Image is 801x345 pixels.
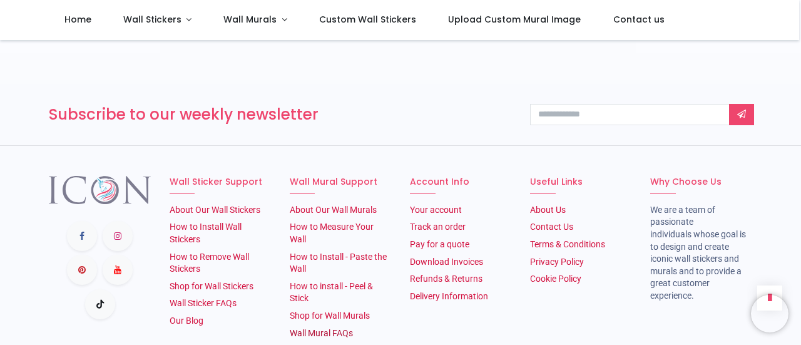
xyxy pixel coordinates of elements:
[530,205,566,215] a: About Us​
[170,316,203,326] a: Our Blog
[290,281,373,304] a: How to install - Peel & Stick
[530,239,605,249] a: Terms & Conditions
[290,311,370,321] a: Shop for Wall Murals
[319,13,416,26] span: Custom Wall Stickers
[410,176,511,188] h6: Account Info
[448,13,581,26] span: Upload Custom Mural Image
[170,205,260,215] a: About Our Wall Stickers
[170,222,242,244] a: How to Install Wall Stickers
[49,104,511,125] h3: Subscribe to our weekly newsletter
[410,205,462,215] a: Your account
[410,239,469,249] a: Pay for a quote
[530,257,584,267] a: Privacy Policy
[290,222,374,244] a: How to Measure Your Wall
[170,252,249,274] a: How to Remove Wall Stickers
[650,176,752,188] h6: Why Choose Us
[410,274,482,284] a: Refunds & Returns
[410,291,488,301] a: Delivery Information
[410,257,483,267] a: Download Invoices
[170,298,237,308] a: Wall Sticker FAQs
[410,222,466,232] a: Track an order
[170,176,271,188] h6: Wall Sticker Support
[290,176,391,188] h6: Wall Mural Support
[530,274,581,284] a: Cookie Policy
[613,13,665,26] span: Contact us
[64,13,91,26] span: Home
[290,205,377,215] a: About Our Wall Murals
[530,222,573,232] a: Contact Us
[650,204,752,302] li: We are a team of passionate individuals whose goal is to design and create iconic wall stickers a...
[123,13,181,26] span: Wall Stickers
[290,252,387,274] a: How to Install - Paste the Wall
[223,13,277,26] span: Wall Murals
[170,281,253,291] a: Shop for Wall Stickers
[290,328,353,338] a: Wall Mural FAQs
[530,176,631,188] h6: Useful Links
[751,295,788,332] iframe: Brevo live chat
